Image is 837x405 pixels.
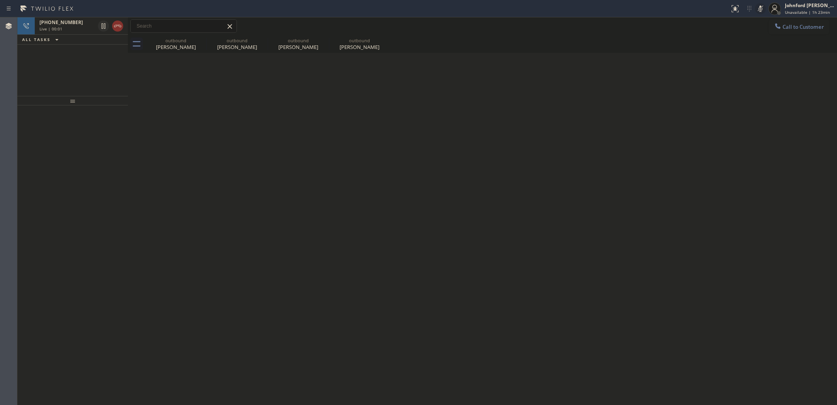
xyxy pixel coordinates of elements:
div: Johnford [PERSON_NAME] [785,2,835,9]
div: Laura Gianni [207,35,267,53]
div: outbound [330,37,389,43]
button: Hold Customer [98,21,109,32]
span: Live | 00:01 [39,26,62,32]
div: Adam Chirchick [146,35,206,53]
button: Hang up [112,21,123,32]
button: ALL TASKS [17,35,66,44]
span: Unavailable | 1h 23min [785,9,830,15]
div: Laura Gianni [268,35,328,53]
span: Call to Customer [783,23,824,30]
div: [PERSON_NAME] [330,43,389,51]
button: Call to Customer [769,19,829,34]
div: Laura Gianni [330,35,389,53]
div: [PERSON_NAME] [268,43,328,51]
div: [PERSON_NAME] [146,43,206,51]
div: [PERSON_NAME] [207,43,267,51]
div: outbound [268,37,328,43]
div: outbound [146,37,206,43]
span: ALL TASKS [22,37,51,42]
span: [PHONE_NUMBER] [39,19,83,26]
div: outbound [207,37,267,43]
input: Search [131,20,236,32]
button: Mute [755,3,766,14]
